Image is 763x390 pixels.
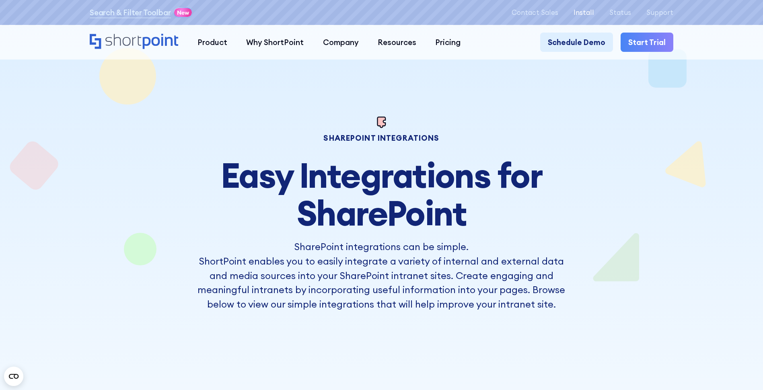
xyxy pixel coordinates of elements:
[435,37,461,48] div: Pricing
[609,8,631,16] a: Status
[426,33,470,51] a: Pricing
[193,135,570,142] h1: sharepoint integrations
[90,7,171,18] a: Search & Filter Toolbar
[193,157,570,232] h2: Easy Integrations for SharePoint
[323,37,359,48] div: Company
[188,33,237,51] a: Product
[193,240,570,254] h3: SharePoint integrations can be simple.
[4,367,23,386] button: Open CMP widget
[237,33,313,51] a: Why ShortPoint
[646,8,673,16] a: Support
[313,33,368,51] a: Company
[574,8,594,16] a: Install
[197,37,227,48] div: Product
[621,33,673,51] a: Start Trial
[193,254,570,311] p: ShortPoint enables you to easily integrate a variety of internal and external data and media sour...
[512,8,558,16] a: Contact Sales
[540,33,613,51] a: Schedule Demo
[618,297,763,390] iframe: Chat Widget
[90,34,179,50] a: Home
[378,37,416,48] div: Resources
[368,33,426,51] a: Resources
[246,37,304,48] div: Why ShortPoint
